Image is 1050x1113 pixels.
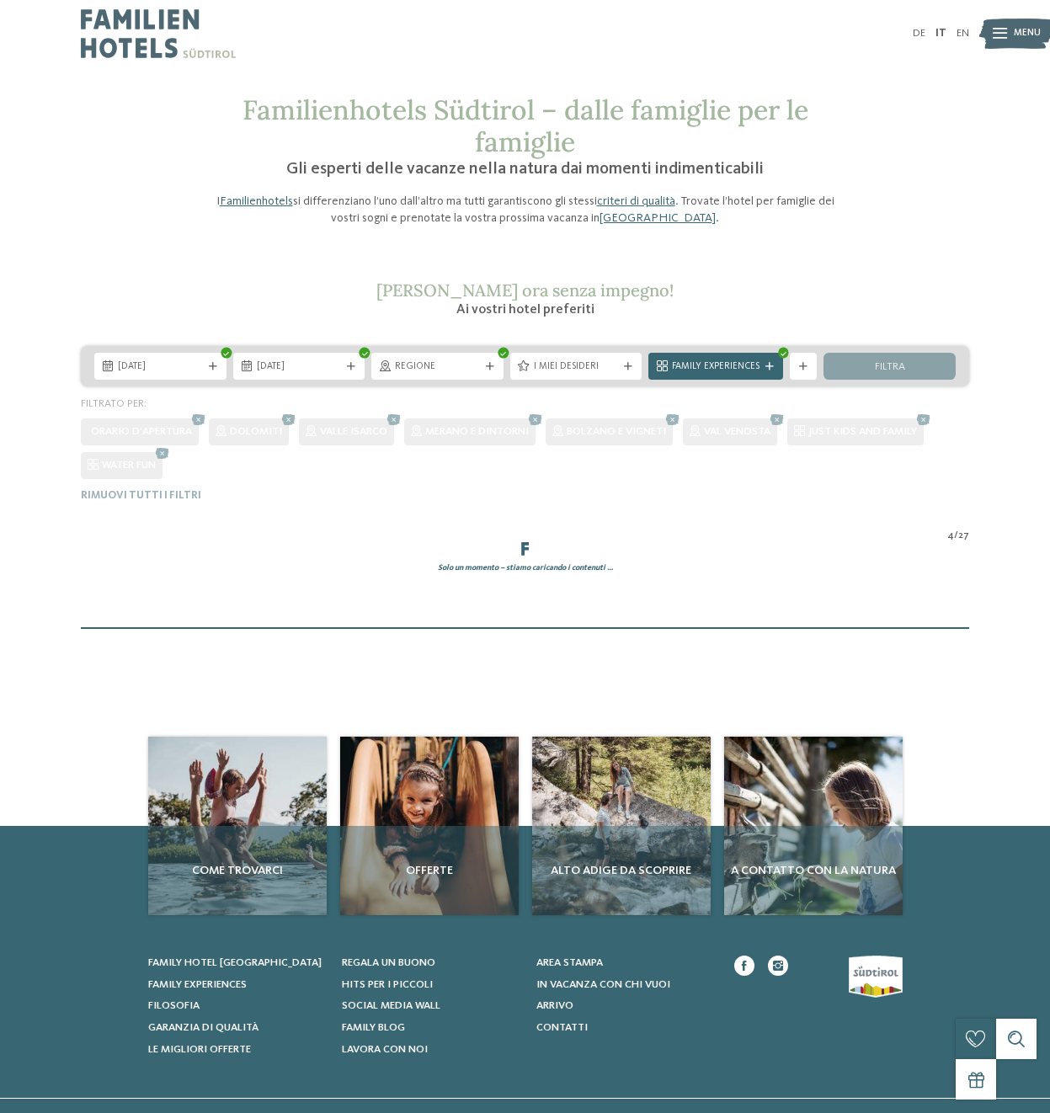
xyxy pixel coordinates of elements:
[148,1042,326,1057] a: Le migliori offerte
[243,93,808,159] span: Familienhotels Südtirol – dalle famiglie per le famiglie
[257,360,342,374] span: [DATE]
[536,977,714,993] a: In vacanza con chi vuoi
[724,737,903,915] img: Cercate un hotel per famiglie? Qui troverete solo i migliori!
[1014,27,1041,40] span: Menu
[286,161,764,178] span: Gli esperti delle vacanze nella natura dai momenti indimenticabili
[536,1000,573,1011] span: Arrivo
[724,737,903,915] a: Cercate un hotel per famiglie? Qui troverete solo i migliori! A contatto con la natura
[148,737,327,915] a: Cercate un hotel per famiglie? Qui troverete solo i migliori! Come trovarci
[148,1044,251,1055] span: Le migliori offerte
[536,999,714,1014] a: Arrivo
[148,737,327,915] img: Cercate un hotel per famiglie? Qui troverete solo i migliori!
[947,530,954,543] span: 4
[395,360,480,374] span: Regione
[342,1020,520,1036] a: Family Blog
[935,28,946,39] a: IT
[342,999,520,1014] a: Social Media Wall
[957,28,969,39] a: EN
[148,1000,200,1011] span: Filosofia
[342,1000,440,1011] span: Social Media Wall
[342,956,520,971] a: Regala un buono
[342,979,433,990] span: Hits per i piccoli
[148,1020,326,1036] a: Garanzia di qualità
[148,999,326,1014] a: Filosofia
[148,957,322,968] span: Family hotel [GEOGRAPHIC_DATA]
[342,977,520,993] a: Hits per i piccoli
[155,862,320,879] span: Come trovarci
[376,280,674,301] span: [PERSON_NAME] ora senza impegno!
[74,562,976,573] div: Solo un momento – stiamo caricando i contenuti …
[342,1022,405,1033] span: Family Blog
[148,956,326,971] a: Family hotel [GEOGRAPHIC_DATA]
[148,979,247,990] span: Family experiences
[536,1020,714,1036] a: Contatti
[672,360,760,374] span: Family Experiences
[220,195,293,207] a: Familienhotels
[532,737,711,915] a: Cercate un hotel per famiglie? Qui troverete solo i migliori! Alto Adige da scoprire
[536,957,603,968] span: Area stampa
[539,862,704,879] span: Alto Adige da scoprire
[342,957,435,968] span: Regala un buono
[340,737,519,915] img: Cercate un hotel per famiglie? Qui troverete solo i migliori!
[456,303,594,317] span: Ai vostri hotel preferiti
[536,956,714,971] a: Area stampa
[148,1022,259,1033] span: Garanzia di qualità
[600,212,716,224] a: [GEOGRAPHIC_DATA]
[597,195,675,207] a: criteri di qualità
[347,862,512,879] span: Offerte
[536,1022,588,1033] span: Contatti
[340,737,519,915] a: Cercate un hotel per famiglie? Qui troverete solo i migliori! Offerte
[534,360,619,374] span: I miei desideri
[205,193,845,226] p: I si differenziano l’uno dall’altro ma tutti garantiscono gli stessi . Trovate l’hotel per famigl...
[731,862,896,879] span: A contatto con la natura
[118,360,203,374] span: [DATE]
[913,28,925,39] a: DE
[532,737,711,915] img: Cercate un hotel per famiglie? Qui troverete solo i migliori!
[342,1042,520,1057] a: Lavora con noi
[536,979,670,990] span: In vacanza con chi vuoi
[342,1044,428,1055] span: Lavora con noi
[958,530,969,543] span: 27
[148,977,326,993] a: Family experiences
[954,530,958,543] span: /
